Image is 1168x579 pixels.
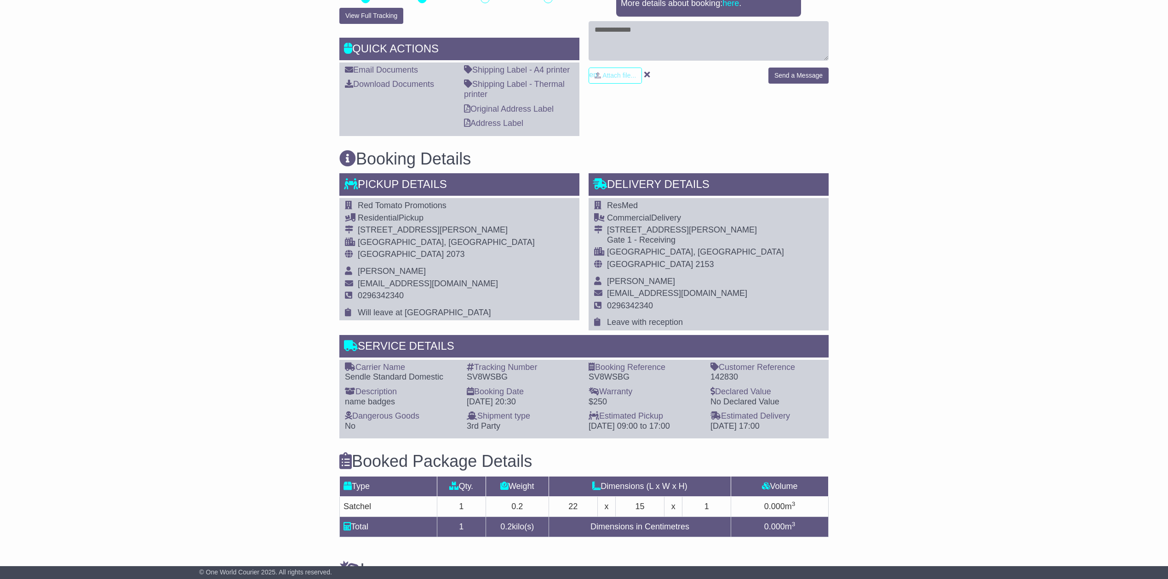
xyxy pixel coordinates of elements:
[467,387,579,397] div: Booking Date
[710,387,823,397] div: Declared Value
[467,411,579,421] div: Shipment type
[731,477,829,497] td: Volume
[339,8,403,24] button: View Full Tracking
[345,372,458,382] div: Sendle Standard Domestic
[446,250,464,259] span: 2073
[345,387,458,397] div: Description
[589,397,701,407] div: $250
[607,318,683,327] span: Leave with reception
[500,522,512,531] span: 0.2
[486,497,549,517] td: 0.2
[199,568,332,576] span: © One World Courier 2025. All rights reserved.
[764,502,785,511] span: 0.000
[607,201,638,210] span: ResMed
[589,387,701,397] div: Warranty
[607,289,747,298] span: [EMAIL_ADDRESS][DOMAIN_NAME]
[607,235,784,245] div: Gate 1 - Receiving
[731,497,829,517] td: m
[340,477,437,497] td: Type
[768,68,829,84] button: Send a Message
[607,213,651,222] span: Commercial
[358,238,535,248] div: [GEOGRAPHIC_DATA], [GEOGRAPHIC_DATA]
[345,411,458,421] div: Dangerous Goods
[710,372,823,382] div: 142830
[710,363,823,373] div: Customer Reference
[464,79,565,99] a: Shipping Label - Thermal printer
[589,173,829,198] div: Delivery Details
[549,497,597,517] td: 22
[464,65,570,74] a: Shipping Label - A4 printer
[549,477,731,497] td: Dimensions (L x W x H)
[607,225,784,235] div: [STREET_ADDRESS][PERSON_NAME]
[358,308,491,317] span: Will leave at [GEOGRAPHIC_DATA]
[467,397,579,407] div: [DATE] 20:30
[339,38,579,62] div: Quick Actions
[358,279,498,288] span: [EMAIL_ADDRESS][DOMAIN_NAME]
[607,260,693,269] span: [GEOGRAPHIC_DATA]
[358,213,399,222] span: Residential
[607,213,784,223] div: Delivery
[710,397,823,407] div: No Declared Value
[467,363,579,373] div: Tracking Number
[339,561,829,579] h3: Insurance
[464,119,523,128] a: Address Label
[589,421,701,431] div: [DATE] 09:00 to 17:00
[437,477,486,497] td: Qty.
[340,517,437,537] td: Total
[607,247,784,257] div: [GEOGRAPHIC_DATA], [GEOGRAPHIC_DATA]
[467,421,500,431] span: 3rd Party
[731,517,829,537] td: m
[616,497,664,517] td: 15
[710,411,823,421] div: Estimated Delivery
[764,522,785,531] span: 0.000
[589,372,701,382] div: SV8WSBG
[339,173,579,198] div: Pickup Details
[358,225,535,235] div: [STREET_ADDRESS][PERSON_NAME]
[345,65,418,74] a: Email Documents
[358,201,447,210] span: Red Tomato Promotions
[607,277,675,286] span: [PERSON_NAME]
[345,79,434,89] a: Download Documents
[682,497,731,517] td: 1
[358,250,444,259] span: [GEOGRAPHIC_DATA]
[358,213,535,223] div: Pickup
[467,372,579,382] div: SV8WSBG
[607,301,653,310] span: 0296342340
[597,497,615,517] td: x
[695,260,714,269] span: 2153
[464,104,554,114] a: Original Address Label
[437,517,486,537] td: 1
[339,150,829,168] h3: Booking Details
[437,497,486,517] td: 1
[339,335,829,360] div: Service Details
[345,421,355,431] span: No
[345,363,458,373] div: Carrier Name
[549,517,731,537] td: Dimensions in Centimetres
[792,521,796,528] sup: 3
[664,497,682,517] td: x
[589,411,701,421] div: Estimated Pickup
[486,477,549,497] td: Weight
[589,363,701,373] div: Booking Reference
[358,267,426,276] span: [PERSON_NAME]
[486,517,549,537] td: kilo(s)
[358,291,404,300] span: 0296342340
[710,421,823,431] div: [DATE] 17:00
[345,397,458,407] div: name badges
[339,452,829,471] h3: Booked Package Details
[792,500,796,507] sup: 3
[340,497,437,517] td: Satchel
